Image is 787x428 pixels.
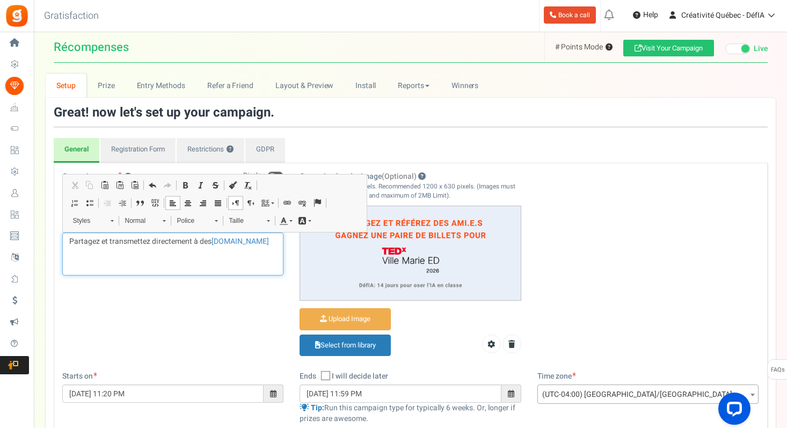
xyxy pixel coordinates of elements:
[295,214,314,228] a: Couleur d'arrière-plan
[126,74,196,98] a: Entry Methods
[180,196,195,210] a: Centrer
[243,196,258,210] a: Direction du texte de la droite vers la gauche
[623,40,714,56] a: Visit Your Campaign
[82,196,97,210] a: Insérer/Supprimer une liste à puces
[243,171,265,180] span: Display
[418,171,426,182] span: This image will be displayed as header image for your campaign. Preview & change this image at an...
[300,371,316,382] label: Ends
[245,138,285,163] a: GDPR
[300,182,521,200] p: Minimum 750 x 320 pixels. Recommended 1200 x 630 pixels. (Images must be GIF, JPEG, JPG, PNG and ...
[172,214,209,228] span: Police
[165,196,180,210] a: Aligner à gauche
[127,178,142,192] a: Coller depuis Word
[54,106,768,120] h3: Great! now let's set up your campaign.
[681,10,764,21] span: Créativité Québec - DéfIA
[310,196,325,210] a: Ancre
[97,178,112,192] a: Coller (⌘+V)
[62,371,97,382] label: Starts on
[120,214,157,228] span: Normal
[280,196,295,210] a: Lien (⌘+K)
[212,236,269,247] a: [DOMAIN_NAME]
[629,6,662,24] a: Help
[382,171,417,182] span: (Optional)
[68,214,105,228] span: Styles
[225,178,241,192] a: Copier le formatage (⌘+⇧+C)
[754,43,768,54] span: Live
[537,385,759,404] span: (UTC-04:00) America/Toronto
[300,403,521,424] p: Run this campaign type for typically 6 weeks. Or, longer if prizes are awesome.
[119,213,171,228] a: Normal
[196,74,264,98] a: Refer a Friend
[451,80,479,91] span: Winners
[224,214,261,228] span: Taille
[178,178,193,192] a: Gras (⌘+B)
[210,196,225,210] a: Justifier
[208,178,223,192] a: Barré
[193,178,208,192] a: Italique (⌘+I)
[538,385,759,404] span: (UTC-04:00) America/Toronto
[300,171,426,182] label: Campaign header image
[555,41,613,53] span: # Points Mode
[133,196,148,210] a: Citation
[82,178,97,192] a: Copier (⌘+C)
[69,236,277,247] p: Partagez et transmettez directement à des
[177,138,244,163] a: Restrictions?
[276,214,295,228] a: Couleur du texte
[770,360,785,380] span: FAQs
[537,371,576,382] label: Time zone
[300,335,391,357] a: Select from library
[345,74,387,98] a: Install
[46,74,87,98] a: Setup
[148,196,163,210] a: Créer une division
[640,10,658,20] span: Help
[54,41,129,53] span: Récompenses
[100,196,115,210] a: Diminuer le retrait
[67,213,119,228] a: Styles
[67,196,82,210] a: Insérer/Supprimer une liste numérotée
[54,138,99,163] a: General
[115,196,130,210] a: Augmenter le retrait
[160,178,175,192] a: Rétablir (⌘+Y)
[228,196,243,210] a: Direction du texte de la gauche vers la droite
[241,178,256,192] a: Supprimer la mise en forme
[112,178,127,192] a: Coller comme texte brut (⌘+⇧+V)
[62,171,132,187] label: Campaign name
[195,196,210,210] a: Aligner à droite
[5,4,29,28] img: Gratisfaction
[544,6,596,24] a: Book a call
[86,74,126,98] a: Prize
[223,213,275,228] a: Taille
[62,233,284,275] div: Éditeur de texte enrichi, competition_desc
[332,371,388,382] span: I will decide later
[387,74,441,98] a: Reports
[258,196,277,210] a: Définir la langue
[67,178,82,192] a: Couper (⌘+X)
[145,178,160,192] a: Annuler (⌘+Z)
[265,74,345,98] a: Layout & Preview
[32,5,111,27] h3: Gratisfaction
[100,138,176,163] a: Registration Form
[295,196,310,210] a: Supprimer le lien
[171,213,223,228] a: Police
[227,146,234,153] button: ?
[606,44,613,51] span: Rewarding entrants with bonus points. These points are used in drawing winners and will also add ...
[311,402,324,414] span: Tip:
